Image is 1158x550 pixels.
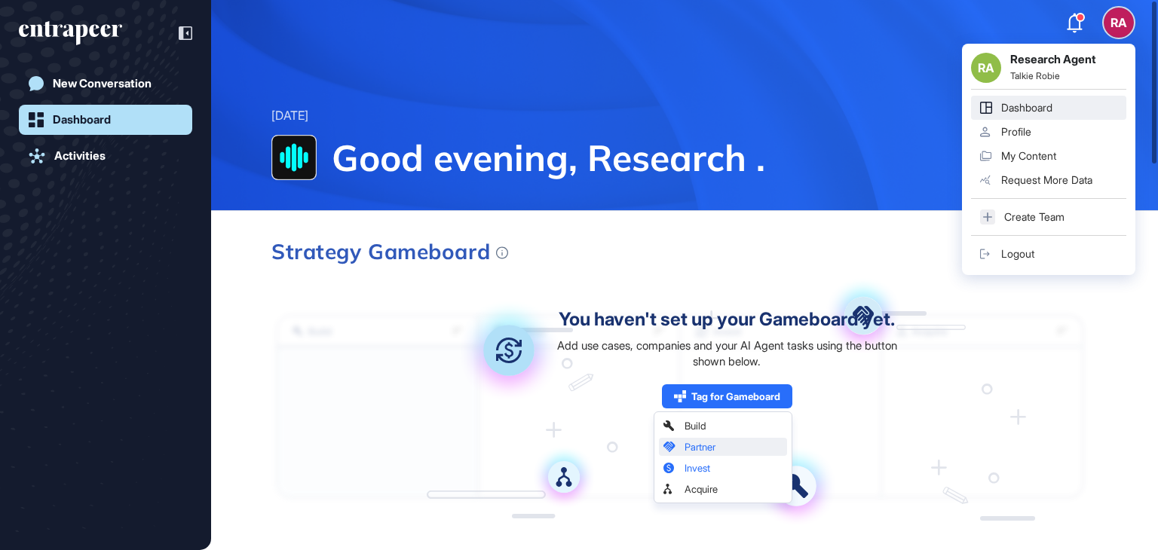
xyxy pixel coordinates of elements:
div: New Conversation [53,77,152,90]
div: entrapeer-logo [19,21,122,45]
img: acquire.a709dd9a.svg [533,446,595,508]
img: invest.bd05944b.svg [459,301,559,400]
div: Strategy Gameboard [271,241,508,262]
a: Activities [19,141,192,171]
img: Talkie Robie-logo [272,136,316,179]
div: Activities [54,149,106,163]
button: RA [1104,8,1134,38]
span: Good evening, Research . [332,135,1098,180]
img: partner.aac698ea.svg [826,278,901,353]
div: Dashboard [53,113,111,127]
a: Dashboard [19,105,192,135]
div: [DATE] [271,106,308,126]
div: Add use cases, companies and your AI Agent tasks using the button shown below. [550,338,905,369]
div: You haven't set up your Gameboard yet. [559,310,895,328]
a: New Conversation [19,69,192,99]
